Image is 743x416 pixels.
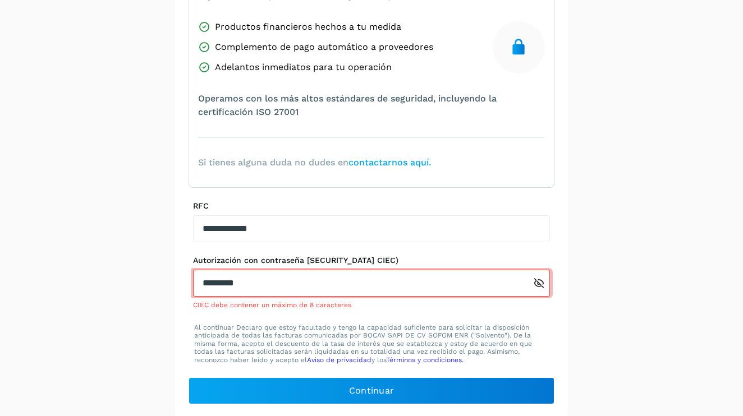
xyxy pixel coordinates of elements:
span: CIEC debe contener un máximo de 8 caracteres [193,301,351,309]
img: secure [510,38,528,56]
a: Términos y condiciones. [386,356,464,364]
span: Adelantos inmediatos para tu operación [215,61,392,74]
span: Operamos con los más altos estándares de seguridad, incluyendo la certificación ISO 27001 [198,92,545,119]
label: Autorización con contraseña [SECURITY_DATA] CIEC) [193,256,550,265]
a: Aviso de privacidad [307,356,371,364]
p: Al continuar Declaro que estoy facultado y tengo la capacidad suficiente para solicitar la dispos... [194,323,549,364]
span: Continuar [349,385,395,397]
span: Complemento de pago automático a proveedores [215,40,433,54]
span: Si tienes alguna duda no dudes en [198,156,431,169]
span: Productos financieros hechos a tu medida [215,20,401,34]
a: contactarnos aquí. [348,157,431,168]
label: RFC [193,201,550,211]
button: Continuar [189,377,554,404]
